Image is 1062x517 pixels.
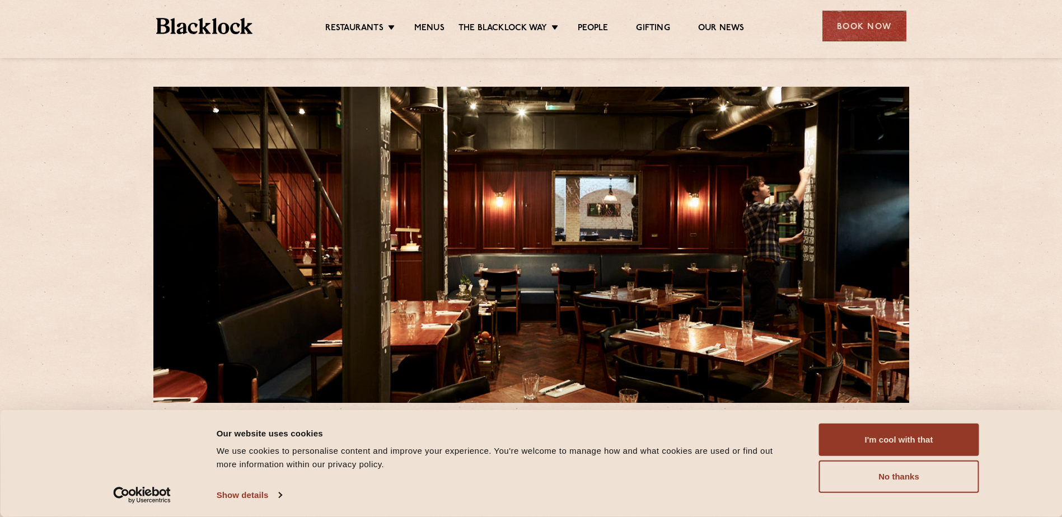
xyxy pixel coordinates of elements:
div: Book Now [822,11,906,41]
button: I'm cool with that [819,424,979,456]
div: We use cookies to personalise content and improve your experience. You're welcome to manage how a... [217,444,794,471]
a: People [578,23,608,35]
a: Gifting [636,23,670,35]
a: The Blacklock Way [459,23,547,35]
a: Usercentrics Cookiebot - opens in a new window [93,487,191,504]
button: No thanks [819,460,979,493]
a: Show details [217,487,282,504]
a: Restaurants [325,23,383,35]
img: BL_Textured_Logo-footer-cropped.svg [156,18,253,34]
a: Our News [698,23,745,35]
div: Our website uses cookies [217,426,794,440]
a: Menus [414,23,445,35]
